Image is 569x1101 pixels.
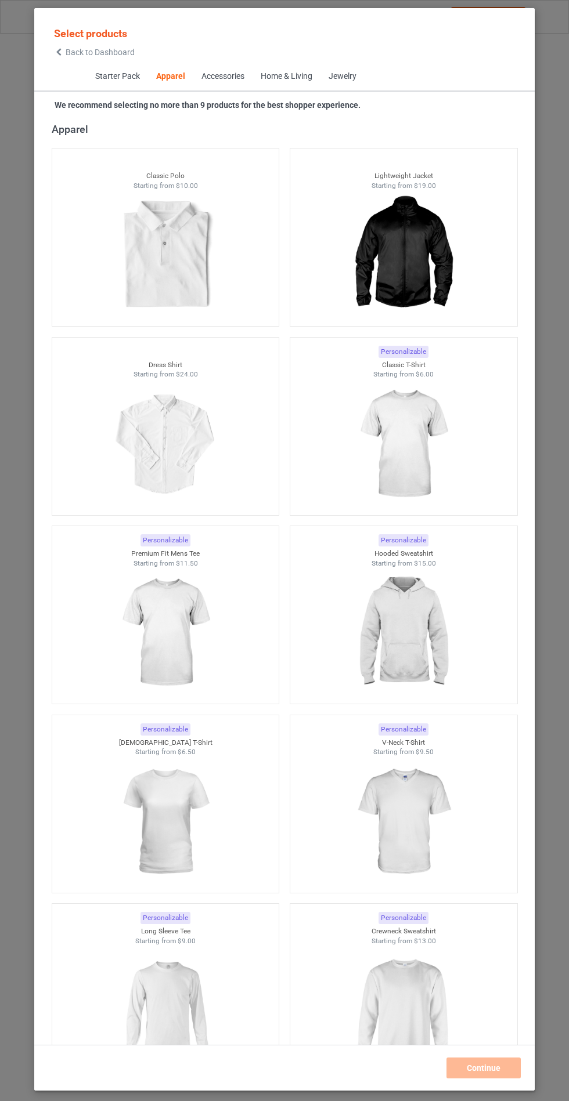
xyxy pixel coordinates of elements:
[52,370,279,379] div: Starting from
[54,27,127,39] span: Select products
[416,370,434,378] span: $6.00
[351,568,455,698] img: regular.jpg
[52,549,279,559] div: Premium Fit Mens Tee
[141,723,190,736] div: Personalizable
[175,559,197,567] span: $11.50
[113,190,217,320] img: regular.jpg
[290,181,517,191] div: Starting from
[379,534,428,546] div: Personalizable
[52,360,279,370] div: Dress Shirt
[175,182,197,190] span: $10.00
[414,182,436,190] span: $19.00
[379,912,428,924] div: Personalizable
[290,936,517,946] div: Starting from
[66,48,135,57] span: Back to Dashboard
[141,534,190,546] div: Personalizable
[52,181,279,191] div: Starting from
[290,360,517,370] div: Classic T-Shirt
[351,379,455,509] img: regular.jpg
[201,71,244,82] div: Accessories
[328,71,356,82] div: Jewelry
[113,757,217,887] img: regular.jpg
[52,559,279,568] div: Starting from
[52,122,523,136] div: Apparel
[156,71,185,82] div: Apparel
[260,71,312,82] div: Home & Living
[290,926,517,936] div: Crewneck Sweatshirt
[379,723,428,736] div: Personalizable
[416,748,434,756] span: $9.50
[52,738,279,748] div: [DEMOGRAPHIC_DATA] T-Shirt
[379,346,428,358] div: Personalizable
[87,63,147,90] span: Starter Pack
[52,747,279,757] div: Starting from
[141,912,190,924] div: Personalizable
[55,100,361,110] strong: We recommend selecting no more than 9 products for the best shopper experience.
[178,937,196,945] span: $9.00
[351,190,455,320] img: regular.jpg
[290,559,517,568] div: Starting from
[414,559,436,567] span: $15.00
[52,926,279,936] div: Long Sleeve Tee
[351,946,455,1075] img: regular.jpg
[290,549,517,559] div: Hooded Sweatshirt
[290,171,517,181] div: Lightweight Jacket
[290,738,517,748] div: V-Neck T-Shirt
[290,747,517,757] div: Starting from
[113,568,217,698] img: regular.jpg
[52,936,279,946] div: Starting from
[52,171,279,181] div: Classic Polo
[113,946,217,1075] img: regular.jpg
[178,748,196,756] span: $6.50
[290,370,517,379] div: Starting from
[351,757,455,887] img: regular.jpg
[175,370,197,378] span: $24.00
[414,937,436,945] span: $13.00
[113,379,217,509] img: regular.jpg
